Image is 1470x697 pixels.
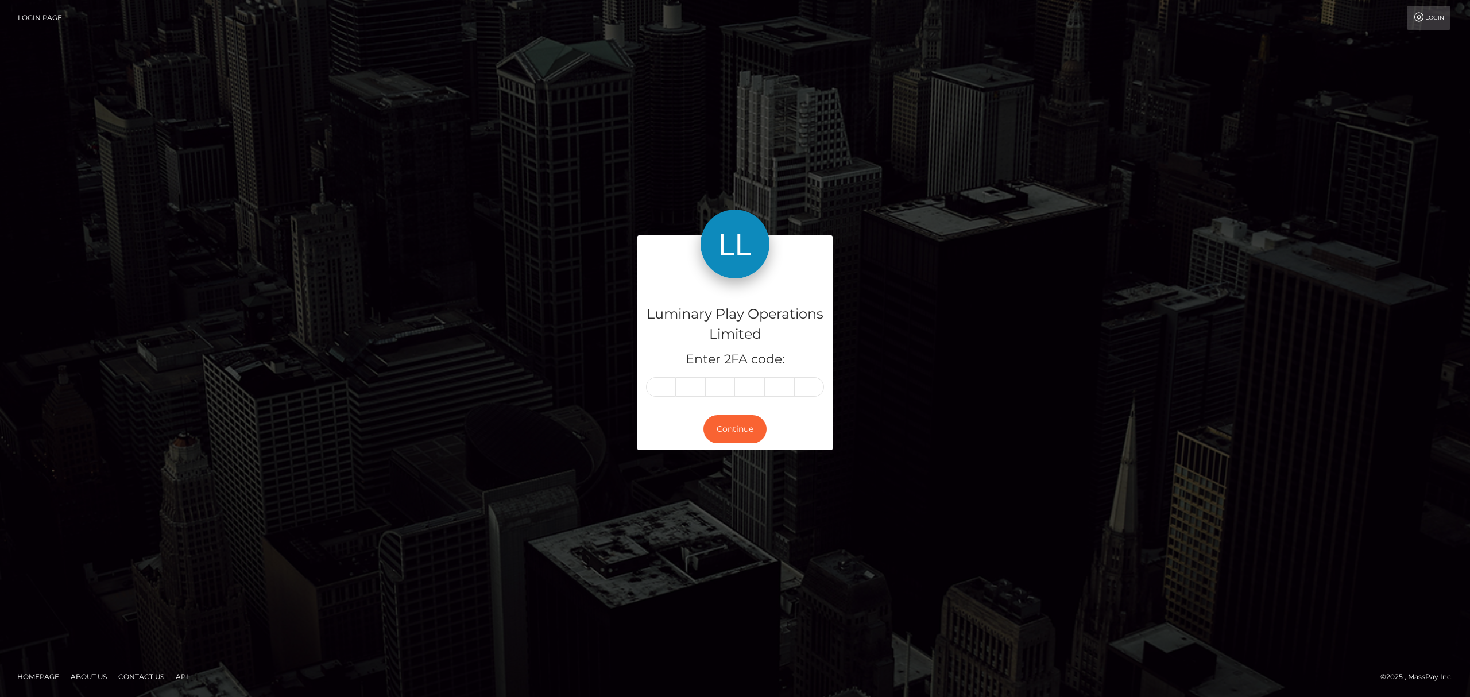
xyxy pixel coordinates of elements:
a: Login [1407,6,1450,30]
h4: Luminary Play Operations Limited [646,304,824,344]
img: Luminary Play Operations Limited [701,210,769,278]
h5: Enter 2FA code: [646,351,824,369]
button: Continue [703,415,767,443]
a: About Us [66,668,111,686]
a: Contact Us [114,668,169,686]
a: API [171,668,193,686]
a: Login Page [18,6,62,30]
a: Homepage [13,668,64,686]
div: © 2025 , MassPay Inc. [1380,671,1461,683]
